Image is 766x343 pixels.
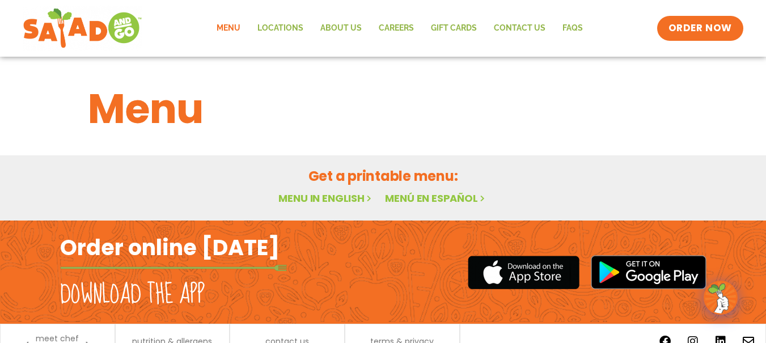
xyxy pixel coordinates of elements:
img: new-SAG-logo-768×292 [23,6,142,51]
h2: Download the app [60,279,205,311]
a: About Us [312,15,370,41]
h1: Menu [88,78,679,139]
a: Menu in English [278,191,374,205]
img: wpChatIcon [705,282,737,314]
img: fork [60,265,287,271]
a: FAQs [554,15,591,41]
a: Locations [249,15,312,41]
nav: Menu [208,15,591,41]
img: appstore [468,254,579,291]
a: ORDER NOW [657,16,743,41]
a: Menú en español [385,191,487,205]
h2: Get a printable menu: [88,166,679,186]
a: Careers [370,15,422,41]
span: ORDER NOW [668,22,732,35]
a: Menu [208,15,249,41]
a: GIFT CARDS [422,15,485,41]
a: Contact Us [485,15,554,41]
img: google_play [591,255,706,289]
h2: Order online [DATE] [60,234,280,261]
